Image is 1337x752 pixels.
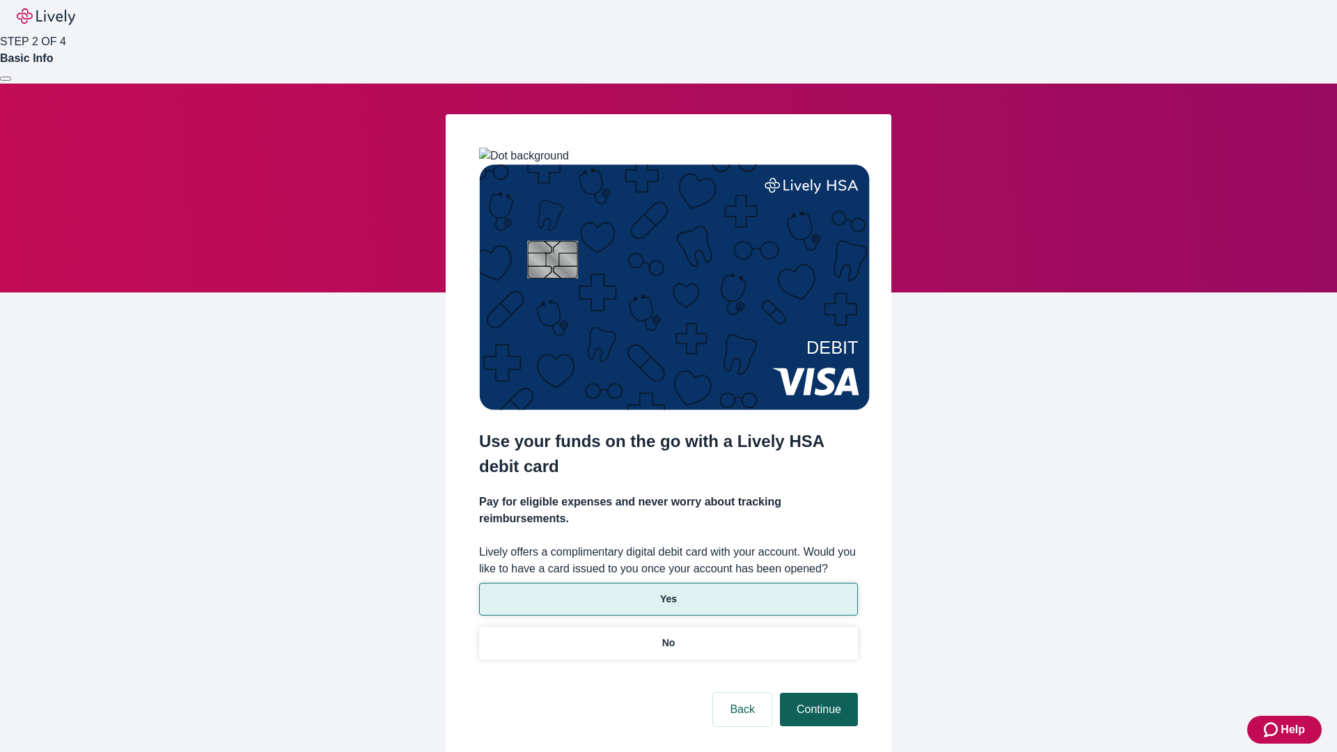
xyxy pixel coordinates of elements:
[660,592,677,606] p: Yes
[479,544,858,577] label: Lively offers a complimentary digital debit card with your account. Would you like to have a card...
[479,164,870,410] img: Debit card
[780,693,858,726] button: Continue
[479,494,858,527] h4: Pay for eligible expenses and never worry about tracking reimbursements.
[479,627,858,659] button: No
[479,583,858,616] button: Yes
[479,429,858,479] h2: Use your funds on the go with a Lively HSA debit card
[479,148,569,164] img: Dot background
[713,693,772,726] button: Back
[662,636,675,650] p: No
[1264,721,1281,738] svg: Zendesk support icon
[1281,721,1305,738] span: Help
[1247,716,1322,744] button: Zendesk support iconHelp
[17,8,75,25] img: Lively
